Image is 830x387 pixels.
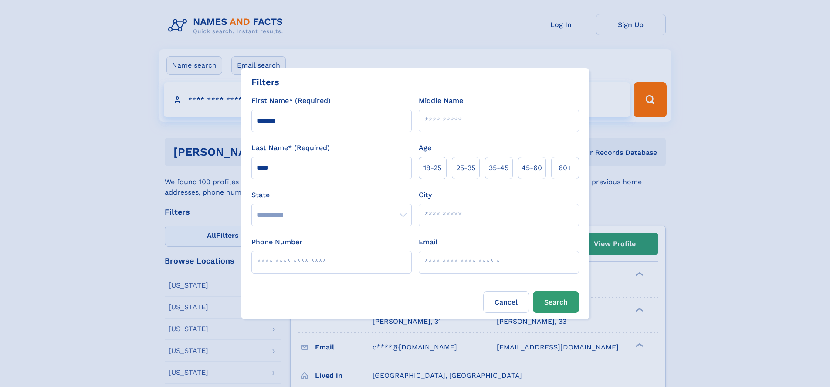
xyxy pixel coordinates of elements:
label: Phone Number [251,237,302,247]
label: Last Name* (Required) [251,143,330,153]
span: 60+ [559,163,572,173]
label: Age [419,143,431,153]
span: 18‑25 [423,163,441,173]
label: Email [419,237,437,247]
span: 35‑45 [489,163,508,173]
button: Search [533,291,579,313]
label: City [419,190,432,200]
label: State [251,190,412,200]
label: Middle Name [419,96,463,106]
span: 25‑35 [456,163,475,173]
label: Cancel [483,291,529,313]
div: Filters [251,75,279,89]
label: First Name* (Required) [251,96,331,106]
span: 45‑60 [522,163,542,173]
